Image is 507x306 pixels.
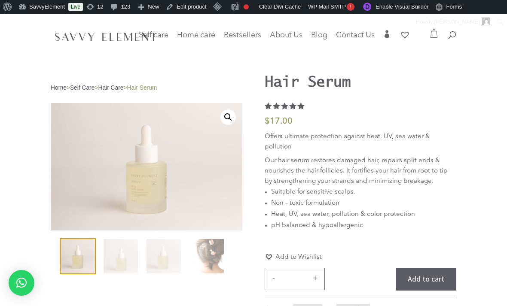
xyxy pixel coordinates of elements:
a: Hair Care [98,85,123,91]
a: Home care [177,32,215,49]
span: Self care [139,31,168,39]
h1: Hair Serum [265,73,409,90]
img: Hair Serum - Image 2 [104,239,138,273]
span: estores damaged hair, repairs split ends & nourishes the hair follicles. It fortifies your hair f... [265,158,448,185]
a: Bestsellers [224,32,261,44]
span: Our hair serum r [265,158,313,164]
img: Hair Serum by Savvy Element [51,103,242,230]
span: $ [265,117,270,126]
span: ! [347,3,354,11]
span: Hair Serum [127,85,157,91]
bdi: 17.00 [265,117,293,126]
a: Home [51,85,67,91]
a: View full-screen image gallery [220,109,236,125]
span: About Us [270,31,302,39]
input: Product quantity [281,268,307,290]
span: Rated out of 5 based on customer rating [265,102,305,147]
span: [PERSON_NAME] [434,18,480,25]
div: Rated 5.00 out of 5 [265,102,305,109]
a: Howdy, [413,15,494,29]
button: - [267,273,280,283]
li: Non – toxic formulation [271,198,456,209]
span: Add to Wishlist [275,254,322,261]
img: SavvyElement [52,30,159,43]
img: Se-Hair-serum [189,239,224,273]
a: Contact Us [336,32,375,44]
button: + [309,273,322,283]
div: Focus keyphrase not set [244,4,249,9]
p: Offers ultimate protection against heat, UV, sea water & pollution [265,132,456,156]
a: Self care [139,32,168,49]
span: Contact Us [336,31,375,39]
nav: Breadcrumb [51,84,242,92]
span:  [383,30,391,38]
span: > [67,85,70,91]
span: Suitable for sensitive scalps. [271,189,355,195]
a: About Us [270,32,302,44]
span: Bestsellers [224,31,261,39]
li: Heat, UV, sea water, pollution & color protection [271,209,456,220]
a: Self Care [70,85,95,91]
li: pH balanced & hypoallergenic [271,220,456,231]
span: Home care [177,31,215,39]
a: Add to Wishlist [265,252,322,261]
a: Blog [311,32,327,44]
span: > [95,85,98,91]
button: Add to cart [396,268,456,291]
img: Hair Serum by Savvy Element [61,239,95,273]
a:  [383,30,391,44]
a: Live [68,3,83,11]
span: > [124,85,127,91]
span: Blog [311,31,327,39]
img: Hair Serum by Savvy Element [147,239,181,273]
